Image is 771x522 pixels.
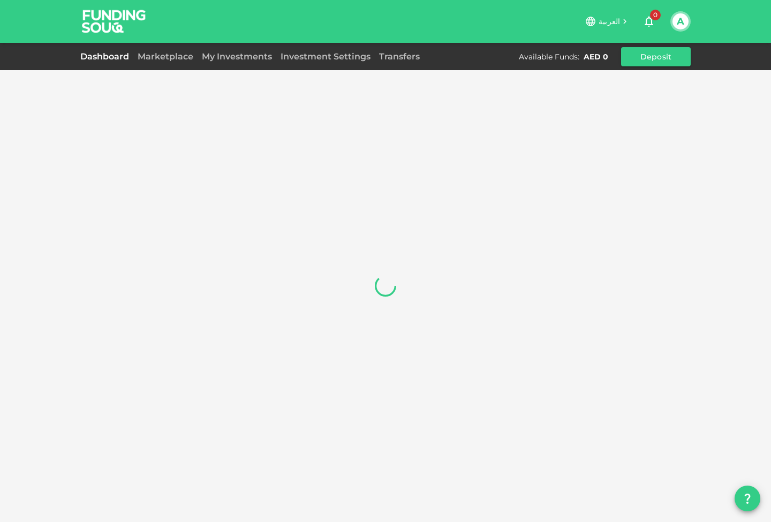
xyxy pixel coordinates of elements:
[133,51,198,62] a: Marketplace
[650,10,661,20] span: 0
[672,13,689,29] button: A
[599,17,620,26] span: العربية
[375,51,424,62] a: Transfers
[638,11,660,32] button: 0
[735,486,760,511] button: question
[519,51,579,62] div: Available Funds :
[198,51,276,62] a: My Investments
[621,47,691,66] button: Deposit
[584,51,608,62] div: AED 0
[276,51,375,62] a: Investment Settings
[80,51,133,62] a: Dashboard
